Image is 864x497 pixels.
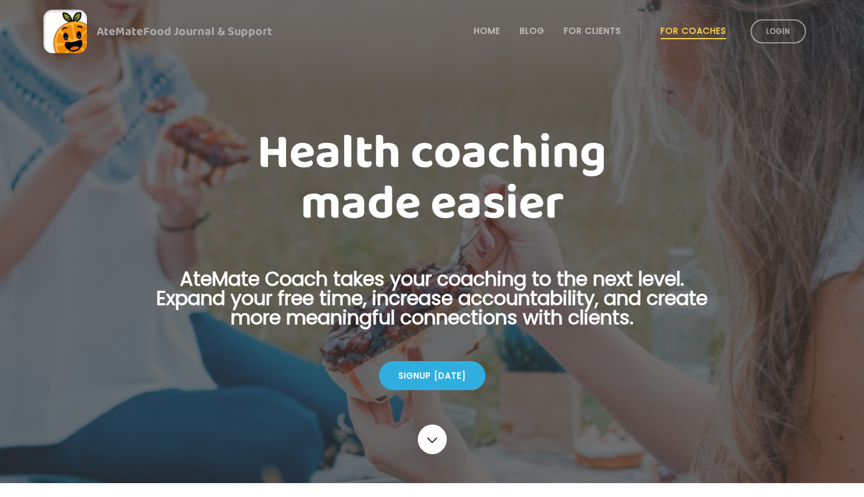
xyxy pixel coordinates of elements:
[87,22,272,41] div: AteMate
[564,26,621,36] a: For Clients
[520,26,545,36] a: Blog
[661,26,726,36] a: For Coaches
[750,19,806,43] a: Login
[379,361,485,390] div: Signup [DATE]
[138,128,727,229] h1: Health coaching made easier
[474,26,501,36] a: Home
[143,22,272,41] span: Food Journal & Support
[43,10,821,53] a: AteMateFood Journal & Support
[138,269,727,342] p: AteMate Coach takes your coaching to the next level. Expand your free time, increase accountabili...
